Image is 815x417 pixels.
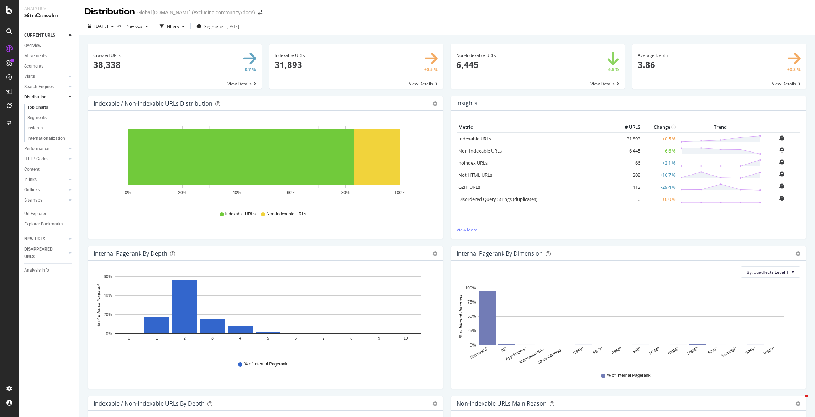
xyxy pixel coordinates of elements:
div: Non-Indexable URLs Main Reason [457,400,547,407]
div: arrow-right-arrow-left [258,10,262,15]
text: 20% [104,312,112,317]
div: Filters [167,23,179,30]
a: Internationalization [27,135,74,142]
text: 40% [104,293,112,298]
a: Url Explorer [24,210,74,218]
div: Internal Pagerank by Depth [94,250,167,257]
div: Top Charts [27,104,48,111]
button: Segments[DATE] [194,21,242,32]
a: Performance [24,145,67,153]
a: Overview [24,42,74,49]
a: Outlinks [24,186,67,194]
text: 80% [341,190,350,195]
text: FSC/* [592,346,604,355]
a: Disordered Query Strings (duplicates) [458,196,537,202]
a: Distribution [24,93,67,101]
span: % of Internal Pagerank [607,373,650,379]
div: Inlinks [24,176,37,183]
text: 75% [467,300,476,305]
text: 100% [394,190,405,195]
span: Indexable URLs [225,211,256,217]
text: % of Internal Pagerank [96,283,101,327]
svg: A chart. [457,283,797,366]
text: 60% [104,274,112,279]
button: Filters [157,21,188,32]
text: 7 [322,336,325,341]
th: # URLS [614,122,642,133]
text: 6 [295,336,297,341]
td: +0.0 % [642,193,678,205]
td: 308 [614,169,642,181]
div: Performance [24,145,49,153]
button: By: quadfecta Level 1 [741,266,800,278]
div: Outlinks [24,186,40,194]
div: bell-plus [779,159,784,165]
th: Trend [678,122,763,133]
a: Insights [27,124,74,132]
text: % of Internal Pagerank [458,294,463,338]
div: Indexable / Non-Indexable URLs Distribution [94,100,212,107]
div: bell-plus [779,147,784,153]
text: 0% [125,190,131,195]
a: NEW URLS [24,235,67,243]
div: Sitemaps [24,197,42,204]
span: Segments [204,23,224,30]
a: Content [24,166,74,173]
text: 20% [178,190,186,195]
a: Segments [27,114,74,122]
a: CURRENT URLS [24,32,67,39]
td: +16.7 % [642,169,678,181]
div: CURRENT URLS [24,32,55,39]
text: ITOM/* [667,346,680,356]
div: SiteCrawler [24,12,73,20]
div: Analytics [24,6,73,12]
div: DISAPPEARED URLS [24,246,60,261]
a: noindex URLs [458,160,488,166]
a: Visits [24,73,67,80]
text: 50% [467,314,476,319]
a: Search Engines [24,83,67,91]
span: By: quadfecta Level 1 [747,269,789,275]
text: 3 [211,336,214,341]
a: GZIP URLs [458,184,480,190]
div: [DATE] [226,23,239,30]
div: Visits [24,73,35,80]
div: Global [DOMAIN_NAME] (excluding community/docs) [137,9,255,16]
text: 9 [378,336,380,341]
h4: Insights [456,98,477,108]
div: Distribution [24,93,47,101]
text: 4 [239,336,241,341]
a: Segments [24,63,74,70]
td: 113 [614,181,642,193]
div: Internationalization [27,135,65,142]
span: Non-Indexable URLs [267,211,306,217]
a: Not HTML URLs [458,172,492,178]
text: Risk/* [707,346,718,355]
div: bell-plus [779,171,784,177]
div: Segments [24,63,43,70]
text: App-Engine/* [505,346,527,361]
text: 60% [287,190,295,195]
span: Previous [122,23,142,29]
div: gear [432,401,437,406]
text: CSM/* [572,346,584,355]
a: Explorer Bookmarks [24,220,74,228]
button: [DATE] [85,21,117,32]
div: Search Engines [24,83,54,91]
div: bell-plus [779,135,784,141]
text: 0 [128,336,130,341]
a: Indexable URLs [458,135,491,142]
text: WSD/* [763,346,775,355]
div: Insights [27,124,43,132]
text: 0% [106,331,112,336]
td: 0 [614,193,642,205]
text: 10+ [404,336,410,341]
th: Change [642,122,678,133]
div: Overview [24,42,41,49]
td: 31,893 [614,133,642,145]
iframe: Intercom live chat [791,393,808,410]
div: Distribution [85,6,135,18]
div: Explorer Bookmarks [24,220,63,228]
text: ITSM/* [687,346,699,356]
